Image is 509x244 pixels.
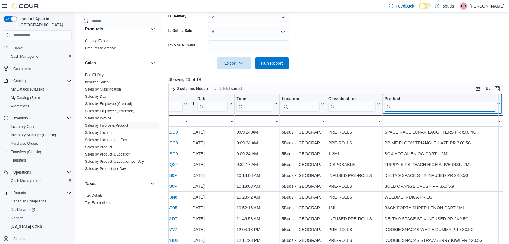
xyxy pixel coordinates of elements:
button: All [208,11,289,23]
a: INFSNJ-J967VZ [147,227,177,232]
div: 5Buds - [GEOGRAPHIC_DATA] [282,204,324,212]
div: DOOBIE SNACKS STRAWBERRY KIWI PR 4X0.5G [384,237,500,244]
span: Home [11,44,72,52]
div: 9:09:24 AM [236,150,278,157]
span: Sales by Product & Location [85,152,130,157]
a: Sales by Product [85,145,112,149]
a: Reports [8,215,26,222]
div: Classification [328,96,376,102]
div: 5Buds - [GEOGRAPHIC_DATA] [282,128,324,136]
div: SPACE RACE LUNAR LAUGHTERS PR 6X0.4G [384,128,500,136]
div: - [384,117,500,125]
button: Promotions [6,102,74,110]
div: 11:46:53 AM [236,215,278,222]
button: Keyboard shortcuts [474,85,482,92]
div: 5Buds - [GEOGRAPHIC_DATA] [282,139,324,147]
span: Tax Details [85,193,103,198]
a: My Catalog (Beta) [8,94,42,101]
div: 10:18:08 AM [236,183,278,190]
div: [DATE] [191,128,233,136]
span: Products to Archive [85,46,116,51]
span: Settings [11,235,72,242]
button: Operations [1,168,74,177]
div: Location [282,96,320,102]
a: Sales by Employee (Created) [85,102,132,106]
button: All [208,26,289,38]
button: Enter fullscreen [494,85,501,92]
div: Date [197,96,228,102]
button: Classification [328,96,380,111]
button: Taxes [85,181,148,187]
div: [DATE] [191,172,233,179]
div: 5Buds - [GEOGRAPHIC_DATA] [282,237,324,244]
div: PRIME BLOOM TRIANGLE HAZE PR 3X0.5G [384,139,500,147]
div: [DATE] [191,215,233,222]
span: Export [221,57,247,69]
button: Catalog [11,77,28,85]
div: Receipt # URL [147,96,183,111]
a: INFSNJ-J948N8 [147,195,177,199]
span: My Catalog (Beta) [11,95,40,100]
div: Classification [328,96,376,111]
span: Tax Exemptions [85,200,111,205]
div: PRE-ROLLS [328,139,380,147]
div: Product [384,96,495,111]
div: BOLD ORANGE CRUSH PR 3X0.5G [384,183,500,190]
span: Inventory Count [11,124,36,129]
label: Is Delivery [168,14,186,19]
span: Itemized Sales [85,80,109,85]
span: Sales by Employee (Tendered) [85,109,134,113]
button: 1 field sorted [211,85,244,92]
span: Reports [11,216,23,221]
span: Run Report [261,60,283,66]
span: Sales by Invoice [85,116,111,121]
div: 12:04:18 PM [236,226,278,233]
a: INFSNJ-J9380F [147,184,177,189]
div: [DATE] [191,226,233,233]
div: 5Buds - [GEOGRAPHIC_DATA] [282,215,324,222]
button: Inventory Manager (Classic) [6,131,74,139]
span: Sales by Location per Day [85,137,127,142]
span: Inventory Count [8,123,72,130]
button: Products [149,25,156,32]
button: My Catalog (Beta) [6,94,74,102]
a: Canadian Compliance [8,198,49,205]
button: Home [1,44,74,52]
div: 1ML [328,204,380,212]
div: - [282,117,324,125]
button: Customers [1,64,74,73]
a: Sales by Invoice & Product [85,123,128,128]
a: Tax Exemptions [85,201,111,205]
span: Sales by Product [85,145,112,150]
button: Inventory [1,114,74,122]
a: Inventory Manager (Classic) [8,131,58,139]
a: Cash Management [8,53,44,60]
h3: Taxes [85,181,97,187]
span: Operations [13,170,31,175]
p: | [456,2,457,10]
button: Purchase Orders [6,139,74,148]
span: Catalog [13,79,26,83]
span: Washington CCRS [8,223,72,230]
button: Date [191,96,233,111]
span: Inventory [11,115,72,122]
span: Cash Management [11,54,41,59]
div: BOX HOT ALIEN OG CART 1.2ML [384,150,500,157]
span: Sales by Day [85,94,106,99]
button: Display options [484,85,491,92]
button: Export [217,57,251,69]
span: Customers [11,65,72,73]
span: Catalog Export [85,39,109,43]
a: Sales by Product per Day [85,167,126,171]
a: Tax Details [85,193,103,198]
span: My Catalog (Beta) [8,94,72,101]
img: Cova [12,3,39,9]
p: 5buds [442,2,454,10]
a: Dashboards [8,206,37,213]
span: Promotions [8,103,72,110]
a: Sales by Classification [85,87,121,91]
span: Transfers [8,157,72,164]
div: [DATE] [191,193,233,201]
span: Operations [11,169,72,176]
span: [US_STATE] CCRS [11,224,42,229]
